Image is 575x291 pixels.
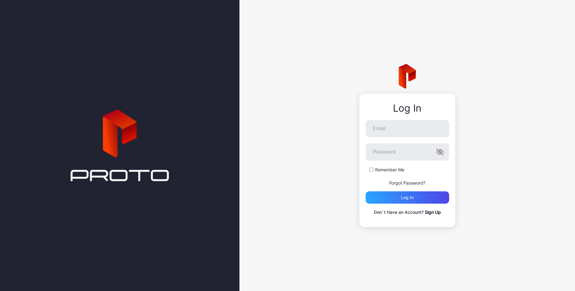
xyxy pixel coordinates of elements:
[366,103,449,114] div: Log In
[425,209,441,215] a: Sign Up
[366,120,449,137] input: Email
[401,195,414,200] div: Log in
[366,143,449,161] input: Password
[375,167,404,173] label: Remember Me
[366,209,449,216] p: Don`t Have an Account?
[436,148,444,156] button: Password
[366,191,449,204] button: Log in
[389,180,425,185] a: Forgot Password?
